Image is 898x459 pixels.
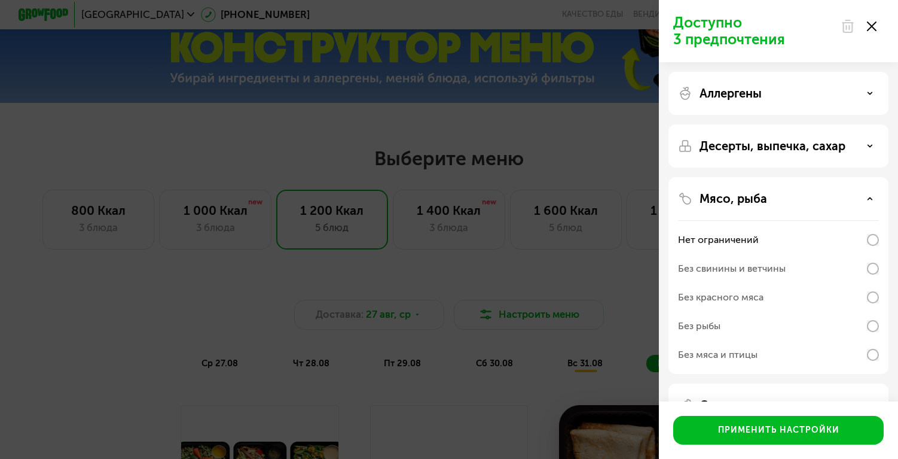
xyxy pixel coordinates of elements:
button: Применить настройки [673,416,884,445]
div: Применить настройки [718,424,839,436]
div: Без свинины и ветчины [678,262,786,276]
p: Доступно 3 предпочтения [673,14,833,48]
div: Без красного мяса [678,290,763,305]
div: Нет ограничений [678,233,759,247]
p: Десерты, выпечка, сахар [700,139,845,153]
div: Без рыбы [678,319,720,333]
div: Без мяса и птицы [678,348,758,362]
p: Овощи, лук, чеснок [700,398,815,412]
p: Мясо, рыба [700,191,767,206]
p: Аллергены [700,86,762,101]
